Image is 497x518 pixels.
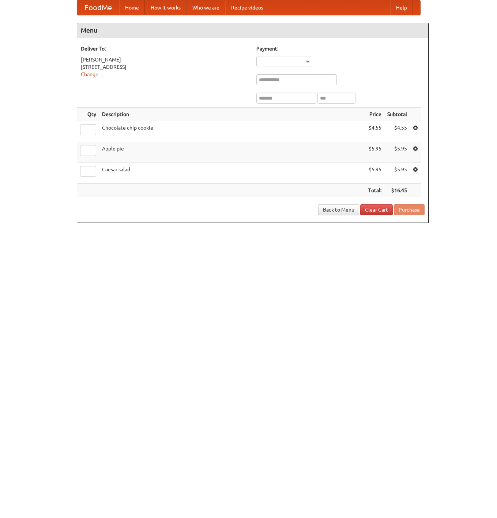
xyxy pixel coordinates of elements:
[77,0,119,15] a: FoodMe
[81,71,98,77] a: Change
[77,108,99,121] th: Qty
[360,204,393,215] a: Clear Cart
[318,204,359,215] a: Back to Menu
[187,0,225,15] a: Who we are
[384,142,410,163] td: $5.95
[99,142,365,163] td: Apple pie
[384,163,410,184] td: $5.95
[99,121,365,142] td: Chocolate chip cookie
[81,45,249,52] h5: Deliver To:
[365,142,384,163] td: $5.95
[81,63,249,71] div: [STREET_ADDRESS]
[77,23,428,38] h4: Menu
[145,0,187,15] a: How it works
[390,0,413,15] a: Help
[365,121,384,142] td: $4.55
[256,45,425,52] h5: Payment:
[365,184,384,197] th: Total:
[99,108,365,121] th: Description
[384,121,410,142] td: $4.55
[394,204,425,215] button: Purchase
[384,184,410,197] th: $16.45
[81,56,249,63] div: [PERSON_NAME]
[225,0,269,15] a: Recipe videos
[384,108,410,121] th: Subtotal
[119,0,145,15] a: Home
[99,163,365,184] td: Caesar salad
[365,108,384,121] th: Price
[365,163,384,184] td: $5.95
